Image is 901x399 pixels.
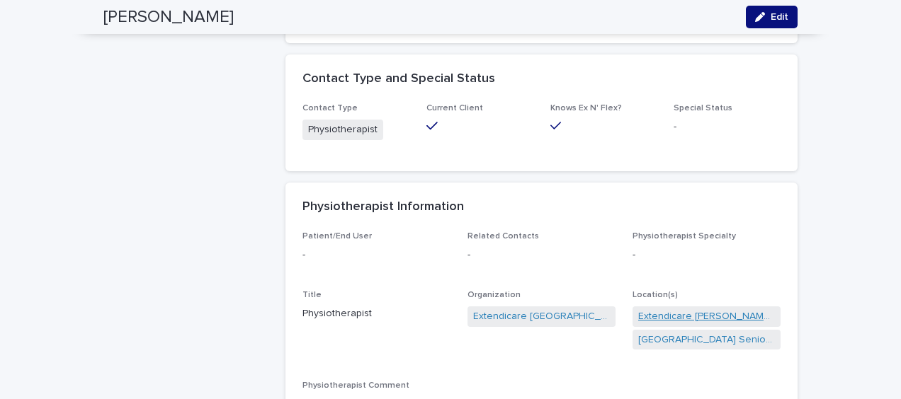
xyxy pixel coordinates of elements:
span: Special Status [674,104,732,112]
span: Title [302,291,322,299]
a: Extendicare [GEOGRAPHIC_DATA] [473,309,610,324]
h2: [PERSON_NAME] [103,7,234,28]
span: Physiotherapist Specialty [633,232,736,241]
h2: Physiotherapist Information [302,199,464,215]
span: Physiotherapist [302,120,383,140]
p: - [633,248,781,262]
span: Patient/End User [302,232,372,241]
span: Related Contacts [467,232,539,241]
p: - [467,248,616,262]
span: Current Client [426,104,483,112]
span: Physiotherapist Comment [302,381,409,390]
span: Edit [771,12,788,22]
span: Contact Type [302,104,358,112]
p: - [302,248,450,262]
span: Organization [467,291,521,299]
h2: Contact Type and Special Status [302,71,495,87]
a: Extendicare [PERSON_NAME] [PERSON_NAME] [638,309,775,324]
p: - [674,120,781,134]
p: Physiotherapist [302,306,450,321]
span: Knows Ex N' Flex? [550,104,622,112]
button: Edit [746,6,798,28]
a: [GEOGRAPHIC_DATA] Seniors Community-[GEOGRAPHIC_DATA] Senior Village Partnership [638,332,775,347]
span: Location(s) [633,291,678,299]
